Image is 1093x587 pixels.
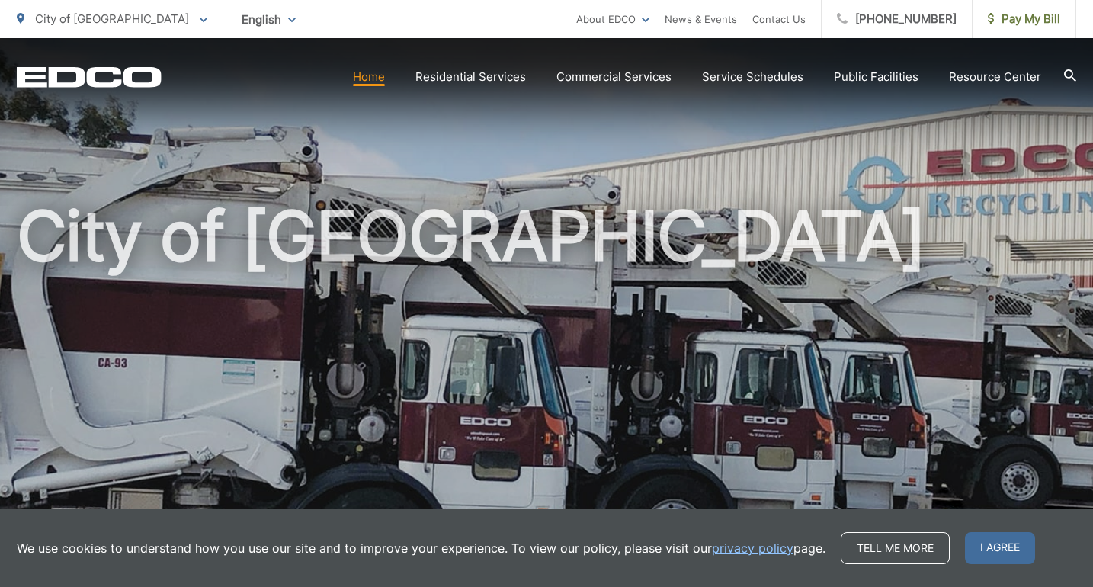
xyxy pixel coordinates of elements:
a: privacy policy [712,539,793,557]
a: Service Schedules [702,68,803,86]
span: I agree [965,532,1035,564]
span: English [230,6,307,33]
span: City of [GEOGRAPHIC_DATA] [35,11,189,26]
a: Home [353,68,385,86]
a: Commercial Services [556,68,672,86]
a: Tell me more [841,532,950,564]
p: We use cookies to understand how you use our site and to improve your experience. To view our pol... [17,539,825,557]
a: EDCD logo. Return to the homepage. [17,66,162,88]
a: Public Facilities [834,68,918,86]
a: Resource Center [949,68,1041,86]
a: Contact Us [752,10,806,28]
span: Pay My Bill [988,10,1060,28]
a: About EDCO [576,10,649,28]
a: Residential Services [415,68,526,86]
a: News & Events [665,10,737,28]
